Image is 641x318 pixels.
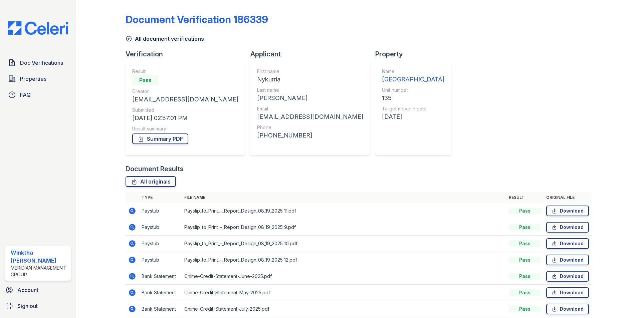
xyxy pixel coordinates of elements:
span: Properties [20,75,46,83]
td: Chime-Credit-Statement-May-2025.pdf [182,285,506,301]
td: Chime-Credit-Statement-July-2025.pdf [182,301,506,317]
a: Name [GEOGRAPHIC_DATA] [382,68,444,84]
div: Pass [132,75,159,85]
td: Payslip_to_Print_-_Report_Design_08_19_2025 12.pdf [182,252,506,268]
div: Verification [126,49,250,59]
td: Paystub [139,252,182,268]
div: Document Results [126,164,184,174]
div: Name [382,68,444,75]
a: Download [546,222,589,233]
td: Paystub [139,203,182,219]
a: All document verifications [126,35,204,43]
a: Download [546,304,589,314]
a: Sign out [3,299,73,313]
div: Pass [509,289,541,296]
span: Account [17,286,38,294]
div: Pass [509,240,541,247]
a: Download [546,287,589,298]
th: Result [506,192,544,203]
div: [PHONE_NUMBER] [257,131,363,140]
span: FAQ [20,91,31,99]
a: FAQ [5,88,71,101]
th: File name [182,192,506,203]
div: Pass [509,273,541,280]
div: Meridian Management Group [11,265,68,278]
td: Bank Statement [139,301,182,317]
div: Result summary [132,125,238,132]
div: Winktha [PERSON_NAME] [11,249,68,265]
img: CE_Logo_Blue-a8612792a0a2168367f1c8372b55b34899dd931a85d93a1a3d3e32e68fde9ad4.png [3,21,73,35]
th: Original file [544,192,592,203]
td: Paystub [139,236,182,252]
a: Download [546,238,589,249]
td: Paystub [139,219,182,236]
div: Nykurria [257,75,363,84]
th: Type [139,192,182,203]
div: Email [257,105,363,112]
td: Chime-Credit-Statement-June-2025.pdf [182,268,506,285]
td: Bank Statement [139,268,182,285]
div: 135 [382,93,444,103]
td: Payslip_to_Print_-_Report_Design_08_19_2025 10.pdf [182,236,506,252]
div: [EMAIL_ADDRESS][DOMAIN_NAME] [132,95,238,104]
div: Target move in date [382,105,444,112]
a: Download [546,255,589,265]
span: Doc Verifications [20,59,63,67]
div: Creator [132,88,238,95]
a: All originals [126,176,176,187]
a: Download [546,206,589,216]
div: Phone [257,124,363,131]
div: Applicant [250,49,375,59]
a: Summary PDF [132,133,188,144]
td: Payslip_to_Print_-_Report_Design_08_19_2025 9.pdf [182,219,506,236]
div: Pass [509,257,541,263]
div: First name [257,68,363,75]
span: Sign out [17,302,38,310]
div: [DATE] [382,112,444,121]
div: Pass [509,306,541,312]
div: [DATE] 02:57:01 PM [132,113,238,123]
div: Submitted [132,107,238,113]
a: Account [3,283,73,297]
div: [GEOGRAPHIC_DATA] [382,75,444,84]
div: Unit number [382,87,444,93]
div: [EMAIL_ADDRESS][DOMAIN_NAME] [257,112,363,121]
div: Property [375,49,456,59]
td: Payslip_to_Print_-_Report_Design_08_19_2025 11.pdf [182,203,506,219]
div: [PERSON_NAME] [257,93,363,103]
div: Last name [257,87,363,93]
a: Doc Verifications [5,56,71,69]
td: Bank Statement [139,285,182,301]
div: Result [132,68,238,75]
a: Download [546,271,589,282]
a: Properties [5,72,71,85]
div: Document Verification 186339 [126,13,268,25]
div: Pass [509,224,541,231]
div: Pass [509,208,541,214]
